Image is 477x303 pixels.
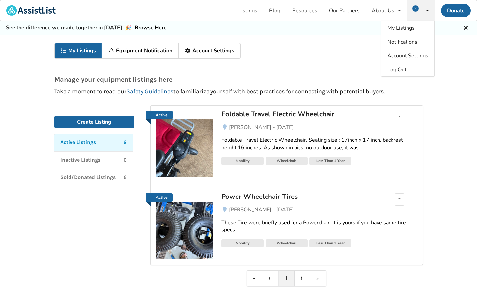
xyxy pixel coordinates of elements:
[221,192,375,201] div: Power Wheelchair Tires
[179,43,240,58] a: Account Settings
[146,193,173,202] a: Active
[233,0,263,21] a: Listings
[6,24,167,31] h5: See the difference we made together in [DATE]! 🎉
[156,119,213,177] img: mobility-foldable travel electric wheelchair
[387,38,417,45] span: Notifications
[247,270,326,286] div: Pagination Navigation
[221,157,264,165] div: Mobility
[135,24,167,31] a: Browse Here
[124,156,127,164] p: 0
[221,123,417,131] a: [PERSON_NAME] - [DATE]
[309,239,351,247] div: Less Than 1 Year
[221,157,417,167] a: MobilityWheelchairLess Than 1 Year
[387,24,415,32] span: My Listings
[6,5,56,16] img: assistlist-logo
[279,271,295,286] a: 1
[263,271,279,286] a: Previous item
[221,206,417,214] a: [PERSON_NAME] - [DATE]
[221,131,417,157] a: Foldable Travel Electric Wheelchair. Seating size : 17inch x 17 inch, backrest height 16 inches. ...
[156,111,213,177] a: Active
[387,66,407,73] span: Log Out
[156,193,213,259] a: Active
[156,202,213,259] img: mobility-power wheelchair tires
[221,219,417,234] div: These Tire were briefly used for a Powerchair. It is yours if you have same tire specs.
[229,206,294,213] span: [PERSON_NAME] - [DATE]
[146,111,173,119] a: Active
[372,8,394,13] div: About Us
[54,88,423,95] p: Take a moment to read our to familiarize yourself with best practices for connecting with potenti...
[126,88,173,95] a: Safety Guidelines
[221,110,375,118] div: Foldable Travel Electric Wheelchair
[310,271,326,286] a: Last item
[263,0,286,21] a: Blog
[221,111,375,123] a: Foldable Travel Electric Wheelchair
[60,139,96,146] p: Active Listings
[221,239,417,249] a: MobilityWheelchairLess Than 1 Year
[387,52,428,59] span: Account Settings
[286,0,323,21] a: Resources
[309,157,351,165] div: Less Than 1 Year
[54,116,135,128] a: Create Listing
[266,157,308,165] div: Wheelchair
[60,174,116,181] p: Sold/Donated Listings
[441,4,471,17] a: Donate
[247,271,263,286] a: First item
[102,43,179,58] a: Equipment Notification
[412,5,419,12] img: user icon
[323,0,366,21] a: Our Partners
[295,271,310,286] a: Next item
[124,174,127,181] p: 6
[55,43,102,58] a: My Listings
[221,136,417,152] div: Foldable Travel Electric Wheelchair. Seating size : 17inch x 17 inch, backrest height 16 inches. ...
[54,76,423,83] p: Manage your equipment listings here
[221,239,264,247] div: Mobility
[124,139,127,146] p: 2
[229,124,294,131] span: [PERSON_NAME] - [DATE]
[266,239,308,247] div: Wheelchair
[60,156,100,164] p: Inactive Listings
[221,214,417,239] a: These Tire were briefly used for a Powerchair. It is yours if you have same tire specs.
[221,193,375,206] a: Power Wheelchair Tires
